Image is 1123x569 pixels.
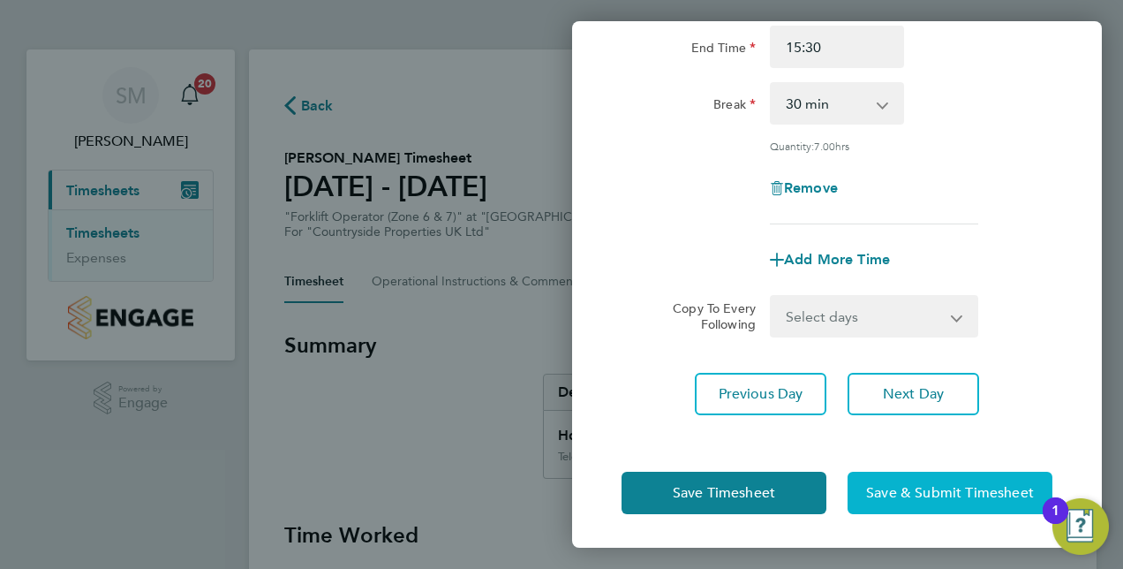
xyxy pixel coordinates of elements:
button: Remove [770,181,838,195]
label: Break [713,96,756,118]
span: Previous Day [719,385,803,403]
button: Open Resource Center, 1 new notification [1052,498,1109,555]
label: End Time [691,40,756,61]
span: Remove [784,179,838,196]
button: Next Day [848,373,979,415]
label: Copy To Every Following [659,300,756,332]
button: Add More Time [770,253,890,267]
button: Save Timesheet [622,472,826,514]
div: Quantity: hrs [770,139,978,153]
span: 7.00 [814,139,835,153]
span: Save & Submit Timesheet [866,484,1034,502]
span: Save Timesheet [673,484,775,502]
button: Previous Day [695,373,826,415]
button: Save & Submit Timesheet [848,472,1052,514]
div: 1 [1051,511,1059,534]
input: E.g. 18:00 [770,26,904,68]
span: Next Day [883,385,944,403]
span: Add More Time [784,251,890,268]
